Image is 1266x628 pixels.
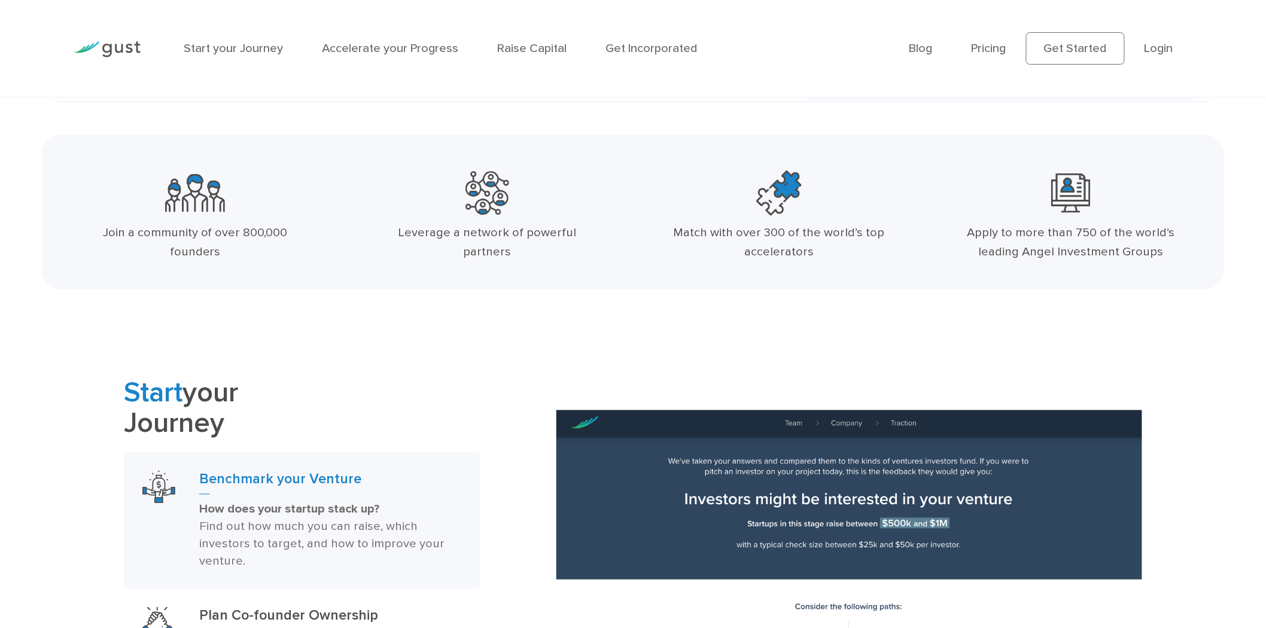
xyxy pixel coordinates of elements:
[497,41,567,56] a: Raise Capital
[199,471,461,495] h3: Benchmark your Venture
[962,223,1179,262] div: Apply to more than 750 of the world’s leading Angel Investment Groups
[199,502,379,517] strong: How does your startup stack up?
[606,41,698,56] a: Get Incorporated
[670,223,887,262] div: Match with over 300 of the world’s top accelerators
[378,223,595,262] div: Leverage a network of powerful partners
[1026,32,1125,65] a: Get Started
[756,169,802,218] img: Top Accelerators
[465,169,509,218] img: Powerful Partners
[124,376,182,409] span: Start
[1051,169,1091,218] img: Leading Angel Investment
[124,453,479,589] a: Benchmark Your VentureBenchmark your VentureHow does your startup stack up? Find out how much you...
[165,169,225,218] img: Community Founders
[184,41,283,56] a: Start your Journey
[74,41,141,57] img: Gust Logo
[199,520,445,569] span: Find out how much you can raise, which investors to target, and how to improve your venture.
[972,41,1006,56] a: Pricing
[142,471,175,504] img: Benchmark Your Venture
[124,377,479,439] h2: your Journey
[322,41,458,56] a: Accelerate your Progress
[86,223,303,262] div: Join a community of over 800,000 founders
[909,41,933,56] a: Blog
[1145,41,1173,56] a: Login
